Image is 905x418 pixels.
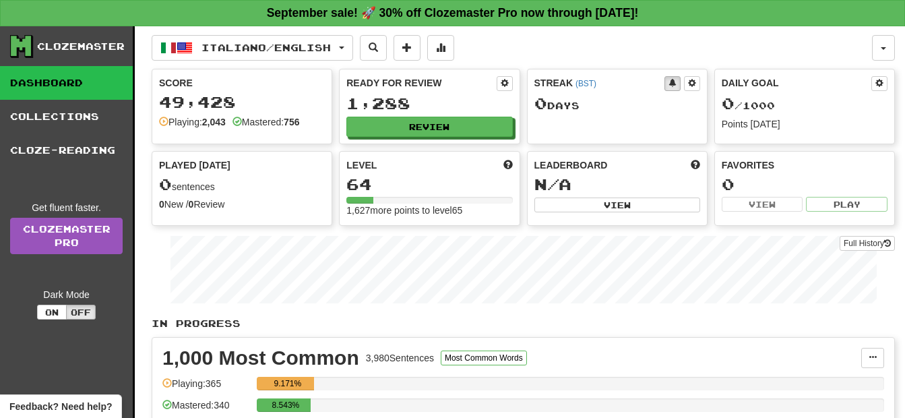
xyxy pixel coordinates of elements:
[722,117,887,131] div: Points [DATE]
[346,176,512,193] div: 64
[152,317,895,330] p: In Progress
[37,305,67,320] button: On
[10,201,123,214] div: Get fluent faster.
[534,198,700,212] button: View
[232,115,300,129] div: Mastered:
[360,35,387,61] button: Search sentences
[722,94,735,113] span: 0
[159,199,164,210] strong: 0
[261,398,310,412] div: 8.543%
[534,94,547,113] span: 0
[503,158,513,172] span: Score more points to level up
[159,158,230,172] span: Played [DATE]
[722,76,871,91] div: Daily Goal
[346,76,496,90] div: Ready for Review
[162,377,250,399] div: Playing: 365
[441,351,527,365] button: Most Common Words
[284,117,299,127] strong: 756
[66,305,96,320] button: Off
[189,199,194,210] strong: 0
[806,197,887,212] button: Play
[722,197,803,212] button: View
[159,176,325,193] div: sentences
[394,35,420,61] button: Add sentence to collection
[346,95,512,112] div: 1,288
[840,236,895,251] button: Full History
[575,79,596,88] a: (BST)
[10,218,123,254] a: ClozemasterPro
[534,95,700,113] div: Day s
[152,35,353,61] button: Italiano/English
[366,351,434,365] div: 3,980 Sentences
[346,158,377,172] span: Level
[9,400,112,413] span: Open feedback widget
[267,6,639,20] strong: September sale! 🚀 30% off Clozemaster Pro now through [DATE]!
[534,175,571,193] span: N/A
[159,76,325,90] div: Score
[159,115,226,129] div: Playing:
[691,158,700,172] span: This week in points, UTC
[201,42,331,53] span: Italiano / English
[427,35,454,61] button: More stats
[346,204,512,217] div: 1,627 more points to level 65
[346,117,512,137] button: Review
[159,175,172,193] span: 0
[722,158,887,172] div: Favorites
[722,176,887,193] div: 0
[37,40,125,53] div: Clozemaster
[10,288,123,301] div: Dark Mode
[534,158,608,172] span: Leaderboard
[159,198,325,211] div: New / Review
[202,117,226,127] strong: 2,043
[534,76,664,90] div: Streak
[261,377,314,390] div: 9.171%
[162,348,359,368] div: 1,000 Most Common
[722,100,775,111] span: / 1000
[159,94,325,111] div: 49,428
